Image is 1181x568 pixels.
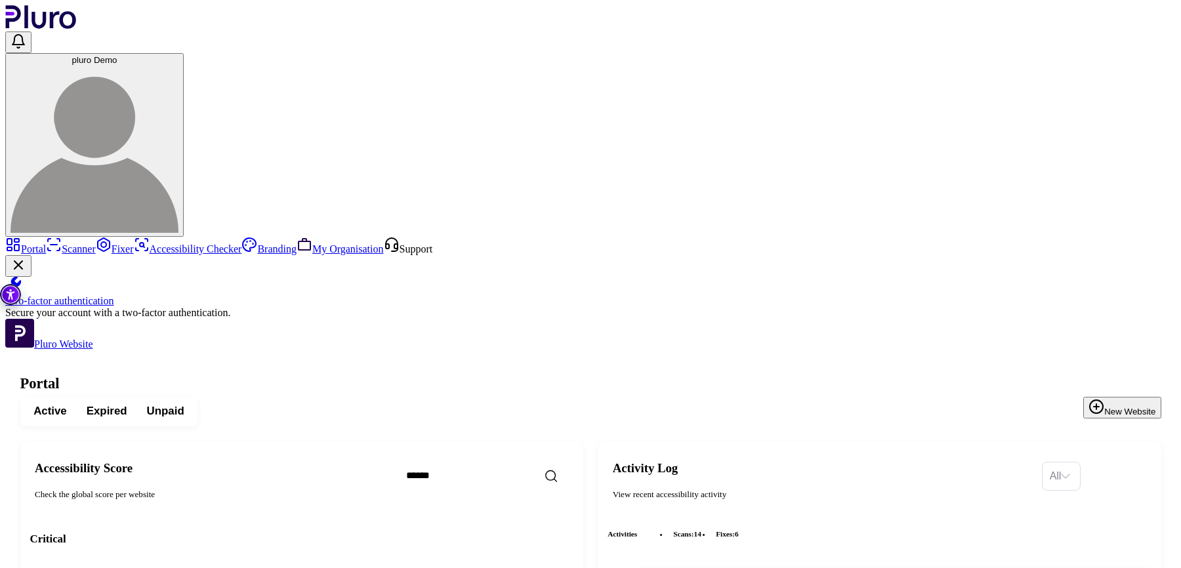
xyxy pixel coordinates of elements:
button: Close Two-factor authentication notification [5,255,31,277]
button: Unpaid [137,401,194,423]
span: Expired [87,404,127,419]
aside: Sidebar menu [5,237,1176,350]
div: Set sorting [1042,462,1081,491]
button: Active [24,401,77,423]
a: Open Support screen [384,243,433,254]
div: Secure your account with a two-factor authentication. [5,307,1176,319]
div: View recent accessibility activity [613,489,1032,501]
span: 6 [735,530,739,538]
a: Accessibility Checker [134,243,242,254]
a: Logo [5,20,77,31]
h3: Critical [30,532,573,547]
div: Check the global score per website [35,489,386,501]
span: pluro Demo [72,55,117,65]
input: Search [396,463,608,489]
button: Expired [77,401,137,423]
a: Two-factor authentication [5,277,1176,307]
button: New Website [1083,397,1161,418]
div: Activities [608,521,1151,548]
span: 14 [694,530,701,538]
span: Active [33,404,67,419]
a: Open Pluro Website [5,338,93,350]
h1: Portal [20,375,1161,392]
a: Portal [5,243,46,254]
div: Two-factor authentication [5,295,1176,307]
a: Scanner [46,243,96,254]
a: My Organisation [297,243,384,254]
li: scans : [669,528,707,540]
h2: Accessibility Score [35,461,386,476]
h2: Activity Log [613,461,1032,476]
a: Fixer [96,243,134,254]
a: Branding [241,243,297,254]
span: Unpaid [147,404,184,419]
button: Open notifications, you have undefined new notifications [5,31,31,53]
li: fixes : [711,528,743,540]
button: pluro Demopluro Demo [5,53,184,237]
img: pluro Demo [10,65,178,233]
